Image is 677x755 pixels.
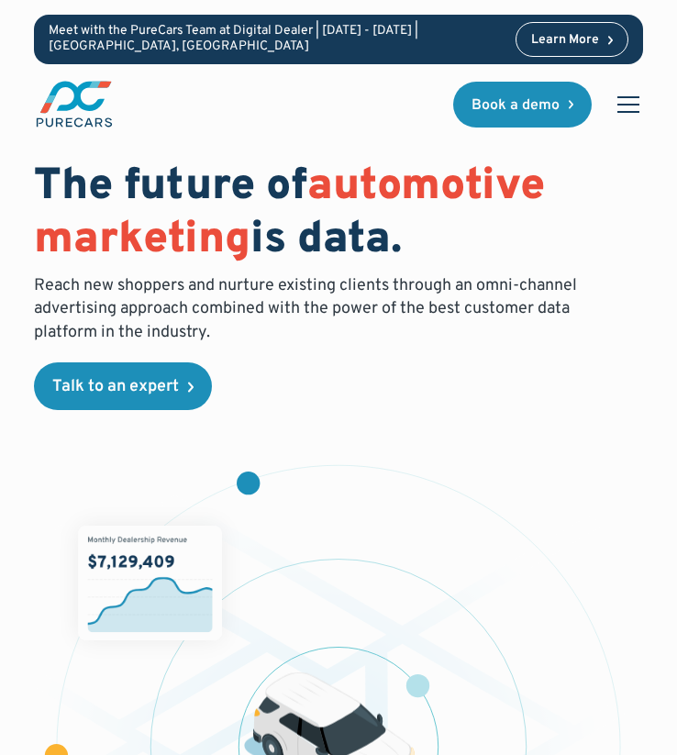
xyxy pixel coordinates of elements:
span: automotive marketing [34,160,545,268]
h1: The future of is data. [34,161,643,267]
p: Meet with the PureCars Team at Digital Dealer | [DATE] - [DATE] | [GEOGRAPHIC_DATA], [GEOGRAPHIC_... [49,24,501,55]
div: Learn More [531,34,599,47]
a: Talk to an expert [34,362,212,410]
img: chart showing monthly dealership revenue of $7m [78,525,222,639]
div: Book a demo [472,98,560,113]
img: purecars logo [34,79,115,129]
a: main [34,79,115,129]
div: menu [606,83,643,127]
a: Book a demo [453,82,593,128]
a: Learn More [516,22,629,57]
p: Reach new shoppers and nurture existing clients through an omni-channel advertising approach comb... [34,274,592,344]
div: Talk to an expert [52,379,179,395]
